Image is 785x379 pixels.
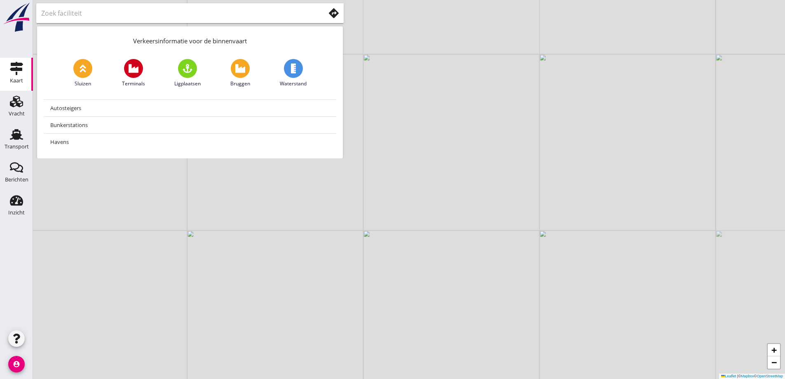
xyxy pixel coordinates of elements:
[2,2,31,33] img: logo-small.a267ee39.svg
[9,111,25,116] div: Vracht
[73,59,92,87] a: Sluizen
[122,80,145,87] span: Terminals
[10,78,23,83] div: Kaart
[8,356,25,372] i: account_circle
[5,177,28,182] div: Berichten
[122,59,145,87] a: Terminals
[8,210,25,215] div: Inzicht
[280,80,307,87] span: Waterstand
[721,374,736,378] a: Leaflet
[771,345,777,355] span: +
[741,374,754,378] a: Mapbox
[50,103,330,113] div: Autosteigers
[768,356,780,369] a: Zoom out
[5,144,29,149] div: Transport
[771,357,777,367] span: −
[768,344,780,356] a: Zoom in
[230,59,250,87] a: Bruggen
[75,80,91,87] span: Sluizen
[230,80,250,87] span: Bruggen
[757,374,783,378] a: OpenStreetMap
[37,26,343,52] div: Verkeersinformatie voor de binnenvaart
[719,374,785,379] div: © ©
[280,59,307,87] a: Waterstand
[50,120,330,130] div: Bunkerstations
[50,137,330,147] div: Havens
[174,59,201,87] a: Ligplaatsen
[174,80,201,87] span: Ligplaatsen
[41,7,314,20] input: Zoek faciliteit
